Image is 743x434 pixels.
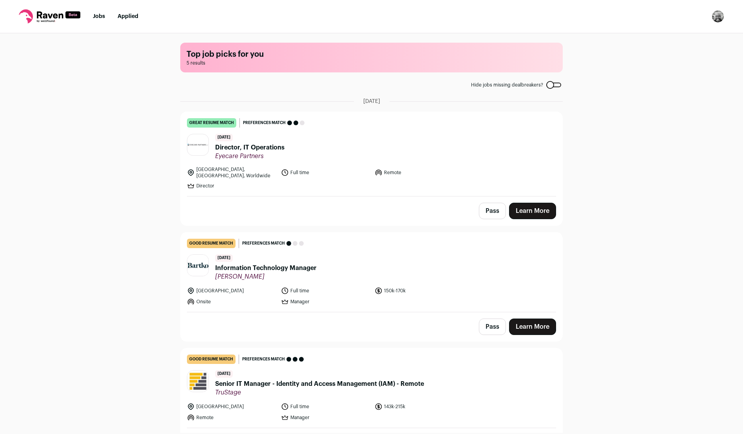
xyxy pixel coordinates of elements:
[187,144,208,146] img: 7fd5e981f14e36dde33f673c57882751e8d4b6bc542c2a5bc8658027fb473e69.png
[187,60,556,66] span: 5 results
[187,298,276,306] li: Onsite
[215,370,233,378] span: [DATE]
[187,371,208,391] img: af59bb8277463cd9cdc00a6812f29b5f116ffa60859f020404ec2e168ad9c4e6.jpg
[479,203,506,219] button: Pass
[187,49,556,60] h1: Top job picks for you
[215,254,233,262] span: [DATE]
[509,203,556,219] a: Learn More
[375,403,464,411] li: 143k-215k
[187,287,276,295] li: [GEOGRAPHIC_DATA]
[215,263,317,273] span: Information Technology Manager
[215,152,285,160] span: Eyecare Partners
[479,319,506,335] button: Pass
[281,414,370,421] li: Manager
[243,119,286,127] span: Preferences match
[187,403,276,411] li: [GEOGRAPHIC_DATA]
[181,348,562,428] a: good resume match Preferences match [DATE] Senior IT Manager - Identity and Access Management (IA...
[187,255,208,276] img: e8025545f43f055481614fdc90c38393ecd6574292c7bd2f288331a9cdecd9b3.jpg
[215,379,424,389] span: Senior IT Manager - Identity and Access Management (IAM) - Remote
[281,287,370,295] li: Full time
[118,14,138,19] a: Applied
[242,355,285,363] span: Preferences match
[215,143,285,152] span: Director, IT Operations
[187,182,276,190] li: Director
[215,273,317,281] span: [PERSON_NAME]
[281,403,370,411] li: Full time
[712,10,724,23] button: Open dropdown
[375,166,464,179] li: Remote
[187,239,236,248] div: good resume match
[187,414,276,421] li: Remote
[93,14,105,19] a: Jobs
[281,298,370,306] li: Manager
[375,287,464,295] li: 150k-170k
[242,240,285,247] span: Preferences match
[181,232,562,312] a: good resume match Preferences match [DATE] Information Technology Manager [PERSON_NAME] [GEOGRAPH...
[181,112,562,196] a: great resume match Preferences match [DATE] Director, IT Operations Eyecare Partners [GEOGRAPHIC_...
[712,10,724,23] img: 8213043-medium_jpg
[471,82,543,88] span: Hide jobs missing dealbreakers?
[215,134,233,141] span: [DATE]
[187,118,236,128] div: great resume match
[363,97,380,105] span: [DATE]
[187,166,276,179] li: [GEOGRAPHIC_DATA], [GEOGRAPHIC_DATA], Worldwide
[281,166,370,179] li: Full time
[215,389,424,396] span: TruStage
[509,319,556,335] a: Learn More
[187,355,236,364] div: good resume match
